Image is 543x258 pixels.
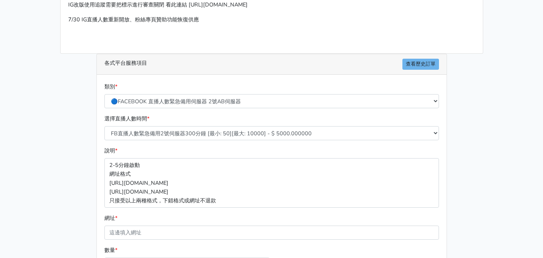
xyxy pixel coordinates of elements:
[104,246,117,255] label: 數量
[68,15,475,24] p: 7/30 IG直播人數重新開放、粉絲專頁贊助功能恢復供應
[68,0,475,9] p: IG改版使用追蹤需要把標示進行審查關閉 看此連結 [URL][DOMAIN_NAME]
[104,214,117,223] label: 網址
[104,158,439,207] p: 2-5分鐘啟動 網址格式 [URL][DOMAIN_NAME] [URL][DOMAIN_NAME] 只接受以上兩種格式，下錯格式或網址不退款
[97,54,447,75] div: 各式平台服務項目
[402,59,439,70] a: 查看歷史訂單
[104,82,117,91] label: 類別
[104,226,439,240] input: 這邊填入網址
[104,146,117,155] label: 說明
[104,114,149,123] label: 選擇直播人數時間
